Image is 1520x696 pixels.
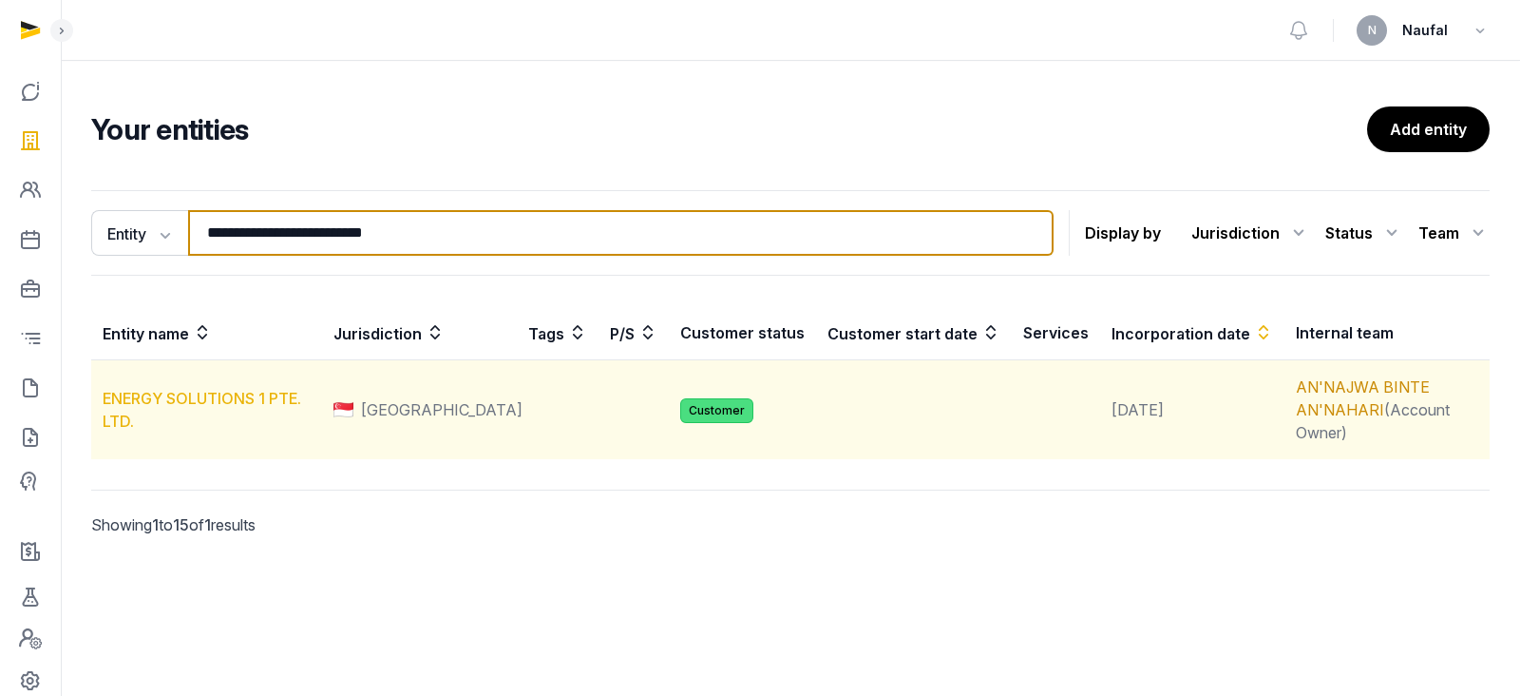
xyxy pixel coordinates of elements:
span: N [1368,25,1377,36]
a: AN'NAJWA BINTE AN'NAHARI [1296,377,1430,419]
span: Customer [680,398,753,423]
a: Add entity [1367,106,1490,152]
th: Customer status [669,306,816,360]
h2: Your entities [91,112,1367,146]
div: (Account Owner) [1296,376,1478,444]
span: 1 [204,515,211,534]
div: Jurisdiction [1191,218,1310,248]
span: [GEOGRAPHIC_DATA] [361,398,522,421]
a: ENERGY SOLUTIONS 1 PTE. LTD. [103,389,301,431]
th: Internal team [1284,306,1490,360]
span: 1 [152,515,159,534]
p: Display by [1085,218,1161,248]
th: Incorporation date [1100,306,1284,360]
button: N [1357,15,1387,46]
th: Customer start date [816,306,1012,360]
div: Team [1418,218,1490,248]
p: Showing to of results [91,491,418,559]
th: Jurisdiction [322,306,517,360]
th: Tags [517,306,598,360]
button: Entity [91,210,188,256]
span: 15 [173,515,189,534]
td: [DATE] [1100,360,1284,460]
th: Entity name [91,306,322,360]
div: Status [1325,218,1403,248]
th: Services [1012,306,1100,360]
th: P/S [598,306,669,360]
span: Naufal [1402,19,1448,42]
